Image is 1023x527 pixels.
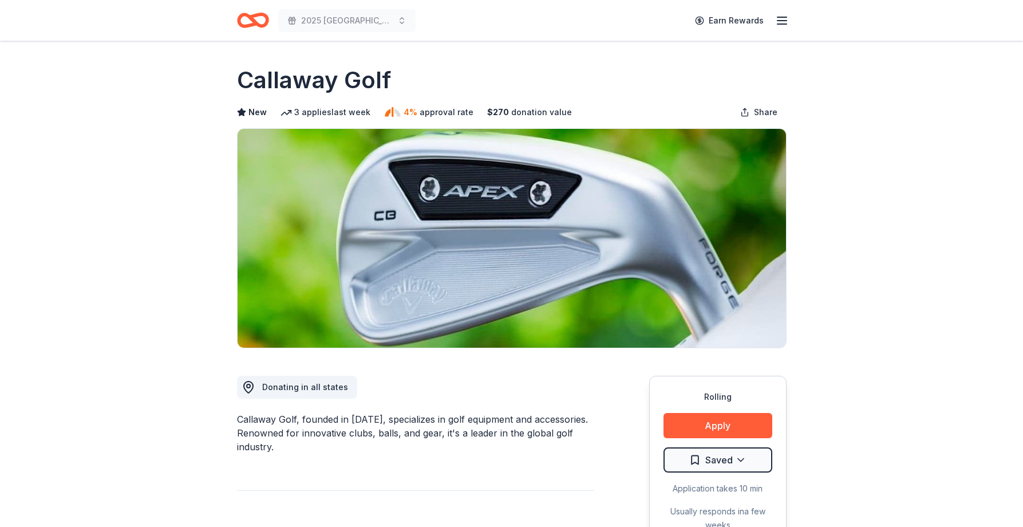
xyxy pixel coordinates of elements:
span: Share [754,105,777,119]
span: Donating in all states [262,382,348,392]
div: Callaway Golf, founded in [DATE], specializes in golf equipment and accessories. Renowned for inn... [237,412,594,454]
h1: Callaway Golf [237,64,391,96]
img: Image for Callaway Golf [238,129,786,348]
button: Share [731,101,787,124]
span: 4% [404,105,417,119]
div: Rolling [663,390,772,404]
span: Saved [705,453,733,467]
button: 2025 [GEOGRAPHIC_DATA], [GEOGRAPHIC_DATA] 449th Bomb Group WWII Reunion [278,9,416,32]
span: 2025 [GEOGRAPHIC_DATA], [GEOGRAPHIC_DATA] 449th Bomb Group WWII Reunion [301,14,393,27]
button: Apply [663,413,772,438]
span: $ 270 [487,105,509,119]
a: Earn Rewards [688,10,771,31]
a: Home [237,7,269,34]
span: New [248,105,267,119]
button: Saved [663,447,772,473]
div: 3 applies last week [281,105,370,119]
span: donation value [511,105,572,119]
span: approval rate [420,105,473,119]
div: Application takes 10 min [663,482,772,495]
